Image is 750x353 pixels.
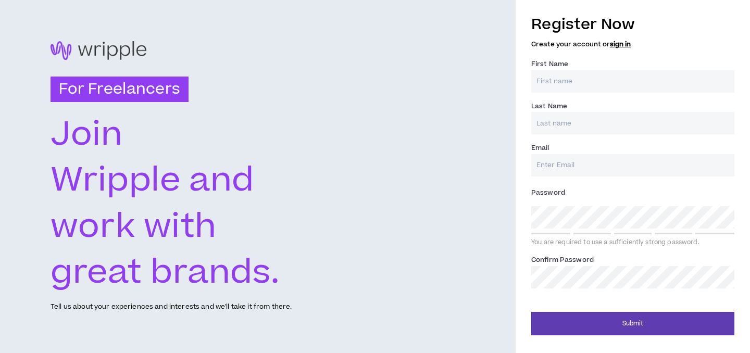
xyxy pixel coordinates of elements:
[51,302,292,312] p: Tell us about your experiences and interests and we'll take it from there.
[51,77,189,103] h3: For Freelancers
[531,140,549,156] label: Email
[531,188,565,197] span: Password
[531,112,734,134] input: Last name
[531,312,734,335] button: Submit
[51,203,217,250] text: work with
[51,110,122,158] text: Join
[531,70,734,93] input: First name
[610,40,631,49] a: sign in
[531,56,568,72] label: First Name
[531,98,567,115] label: Last Name
[51,157,254,205] text: Wripple and
[531,154,734,176] input: Enter Email
[531,251,594,268] label: Confirm Password
[531,238,734,247] div: You are required to use a sufficiently strong password.
[531,41,734,48] h5: Create your account or
[51,248,280,296] text: great brands.
[531,14,734,35] h3: Register Now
